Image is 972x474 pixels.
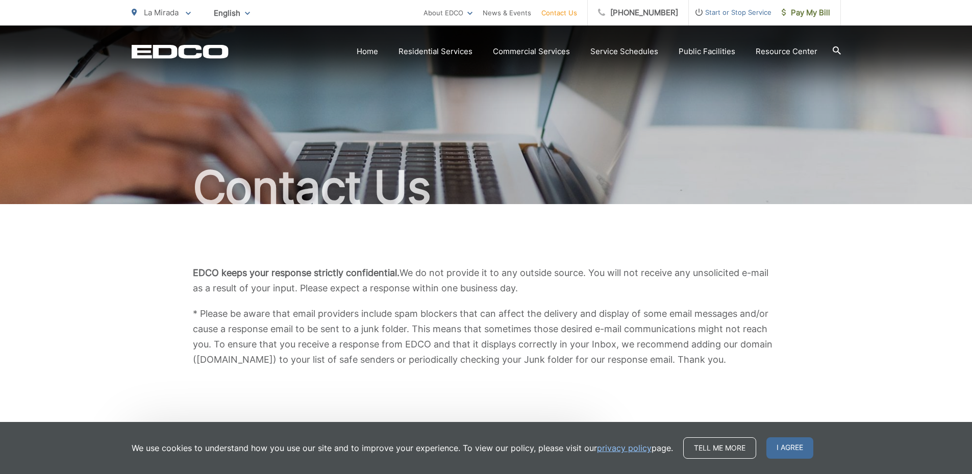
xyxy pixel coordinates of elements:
a: About EDCO [423,7,472,19]
a: Contact Us [541,7,577,19]
a: Residential Services [398,45,472,58]
span: English [206,4,258,22]
a: Commercial Services [493,45,570,58]
span: Pay My Bill [782,7,830,19]
a: Home [357,45,378,58]
a: News & Events [483,7,531,19]
span: La Mirada [144,8,179,17]
b: EDCO keeps your response strictly confidential. [193,267,400,278]
a: Tell me more [683,437,756,459]
a: Service Schedules [590,45,658,58]
a: Resource Center [756,45,817,58]
p: * Please be aware that email providers include spam blockers that can affect the delivery and dis... [193,306,780,367]
p: We use cookies to understand how you use our site and to improve your experience. To view our pol... [132,442,673,454]
a: EDCD logo. Return to the homepage. [132,44,229,59]
a: privacy policy [597,442,652,454]
h1: Contact Us [132,162,841,213]
p: We do not provide it to any outside source. You will not receive any unsolicited e-mail as a resu... [193,265,780,296]
span: I agree [766,437,813,459]
a: Public Facilities [679,45,735,58]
